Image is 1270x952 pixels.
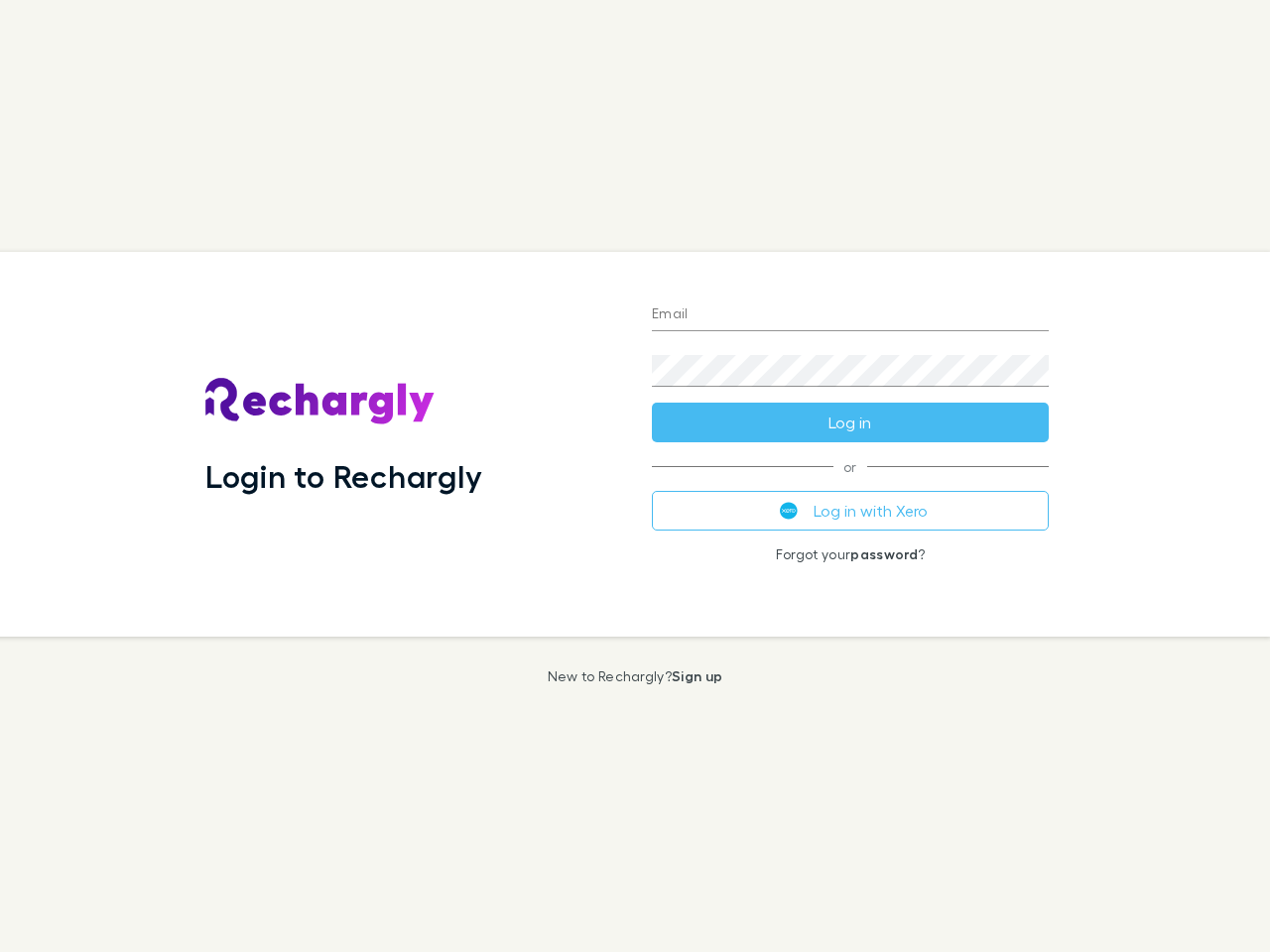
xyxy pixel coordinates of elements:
img: Xero's logo [780,502,798,520]
button: Log in [652,403,1049,442]
span: or [652,466,1049,467]
h1: Login to Rechargly [205,457,482,495]
a: Sign up [672,667,722,684]
button: Log in with Xero [652,491,1049,531]
p: New to Rechargly? [548,668,723,684]
p: Forgot your ? [652,546,1049,562]
img: Rechargly's Logo [205,378,436,425]
a: password [850,545,918,562]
